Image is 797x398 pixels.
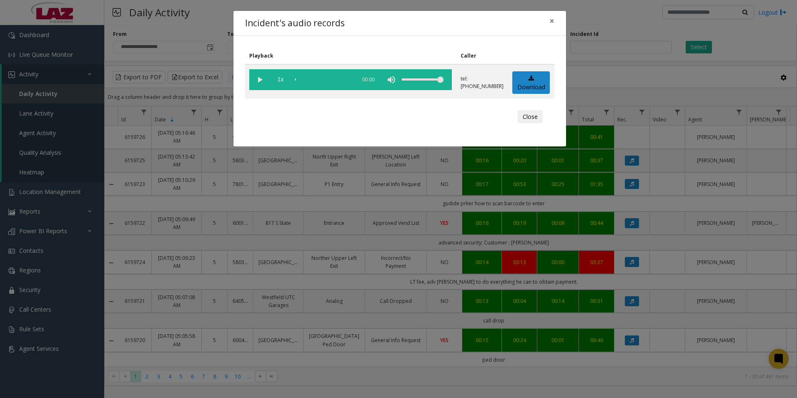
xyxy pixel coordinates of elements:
span: playback speed button [270,69,291,90]
span: × [549,15,554,27]
th: Caller [456,48,508,64]
h4: Incident's audio records [245,17,345,30]
p: tel:[PHONE_NUMBER] [461,75,504,90]
button: Close [518,110,543,123]
button: Close [544,11,560,31]
a: Download [512,71,550,94]
div: volume level [402,69,444,90]
div: scrub bar [295,69,352,90]
th: Playback [245,48,456,64]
